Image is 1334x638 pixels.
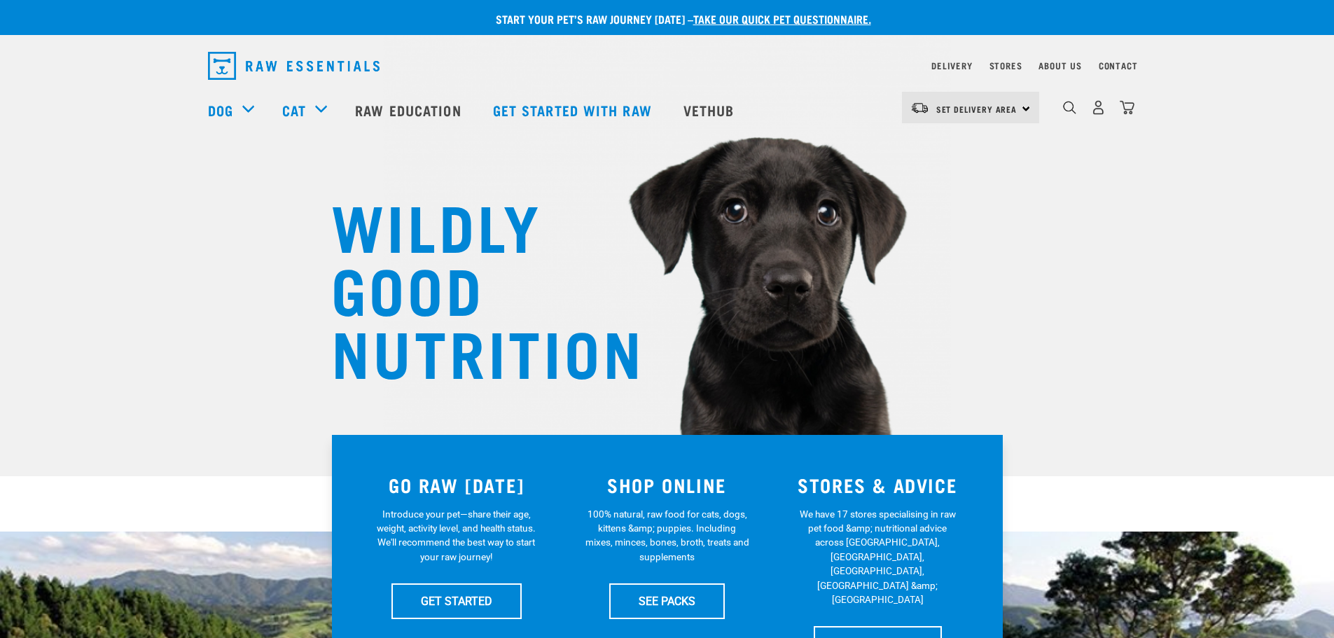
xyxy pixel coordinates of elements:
[360,474,554,496] h3: GO RAW [DATE]
[1091,100,1106,115] img: user.png
[331,193,611,382] h1: WILDLY GOOD NUTRITION
[669,82,752,138] a: Vethub
[282,99,306,120] a: Cat
[989,63,1022,68] a: Stores
[1038,63,1081,68] a: About Us
[208,52,380,80] img: Raw Essentials Logo
[391,583,522,618] a: GET STARTED
[693,15,871,22] a: take our quick pet questionnaire.
[197,46,1138,85] nav: dropdown navigation
[931,63,972,68] a: Delivery
[1099,63,1138,68] a: Contact
[1063,101,1076,114] img: home-icon-1@2x.png
[570,474,764,496] h3: SHOP ONLINE
[479,82,669,138] a: Get started with Raw
[910,102,929,114] img: van-moving.png
[341,82,478,138] a: Raw Education
[585,507,749,564] p: 100% natural, raw food for cats, dogs, kittens &amp; puppies. Including mixes, minces, bones, bro...
[781,474,975,496] h3: STORES & ADVICE
[1120,100,1134,115] img: home-icon@2x.png
[936,106,1017,111] span: Set Delivery Area
[374,507,539,564] p: Introduce your pet—share their age, weight, activity level, and health status. We'll recommend th...
[609,583,725,618] a: SEE PACKS
[208,99,233,120] a: Dog
[795,507,960,607] p: We have 17 stores specialising in raw pet food &amp; nutritional advice across [GEOGRAPHIC_DATA],...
